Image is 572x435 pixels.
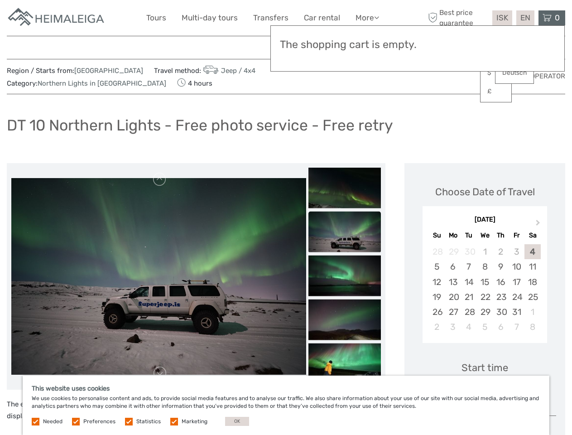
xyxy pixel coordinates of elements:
[104,14,115,25] button: Open LiveChat chat widget
[225,417,249,426] button: OK
[524,290,540,304] div: Choose Saturday, October 25th, 2025
[493,259,509,274] div: Choose Thursday, October 9th, 2025
[154,64,255,77] span: Travel method:
[445,319,461,334] div: Choose Monday, November 3rd, 2025
[461,275,477,290] div: Choose Tuesday, October 14th, 2025
[356,11,379,24] a: More
[516,10,534,25] div: EN
[304,11,340,24] a: Car rental
[524,259,540,274] div: Choose Saturday, October 11th, 2025
[509,319,524,334] div: Choose Friday, November 7th, 2025
[532,217,546,232] button: Next Month
[477,259,493,274] div: Choose Wednesday, October 8th, 2025
[509,304,524,319] div: Choose Friday, October 31st, 2025
[553,13,561,22] span: 0
[461,229,477,242] div: Tu
[445,275,461,290] div: Choose Monday, October 13th, 2025
[509,275,524,290] div: Choose Friday, October 17th, 2025
[426,8,490,28] span: Best price guarantee
[32,385,540,392] h5: This website uses cookies
[493,244,509,259] div: Not available Thursday, October 2nd, 2025
[493,275,509,290] div: Choose Thursday, October 16th, 2025
[308,168,381,208] img: d85b3bf5edf444798c0b90f2a5cc29ea_slider_thumbnail.jpeg
[461,361,508,375] div: Start time
[83,418,115,425] label: Preferences
[308,343,381,384] img: 170d56fdb4b940ea9092366999b5f706_slider_thumbnail.jpeg
[43,418,62,425] label: Needed
[461,319,477,334] div: Choose Tuesday, November 4th, 2025
[445,304,461,319] div: Choose Monday, October 27th, 2025
[493,229,509,242] div: Th
[201,67,255,75] a: Jeep / 4x4
[477,229,493,242] div: We
[477,290,493,304] div: Choose Wednesday, October 22nd, 2025
[7,116,393,135] h1: DT 10 Northern Lights - Free photo service - Free retry
[461,290,477,304] div: Choose Tuesday, October 21st, 2025
[477,244,493,259] div: Not available Wednesday, October 1st, 2025
[524,229,540,242] div: Sa
[445,229,461,242] div: Mo
[435,185,535,199] div: Choose Date of Travel
[481,83,511,100] a: £
[429,319,445,334] div: Choose Sunday, November 2nd, 2025
[524,304,540,319] div: Choose Saturday, November 1st, 2025
[280,39,555,51] h3: The shopping cart is empty.
[493,290,509,304] div: Choose Thursday, October 23rd, 2025
[461,244,477,259] div: Not available Tuesday, September 30th, 2025
[524,244,540,259] div: Choose Saturday, October 4th, 2025
[496,13,508,22] span: ISK
[38,79,166,87] a: Northern Lights in [GEOGRAPHIC_DATA]
[429,275,445,290] div: Choose Sunday, October 12th, 2025
[7,66,143,76] span: Region / Starts from:
[74,67,143,75] a: [GEOGRAPHIC_DATA]
[509,259,524,274] div: Choose Friday, October 10th, 2025
[13,16,102,23] p: We're away right now. Please check back later!
[429,304,445,319] div: Choose Sunday, October 26th, 2025
[429,229,445,242] div: Su
[429,290,445,304] div: Choose Sunday, October 19th, 2025
[477,319,493,334] div: Choose Wednesday, November 5th, 2025
[308,256,381,296] img: 6eb4babb397d4a68a167c28cbf7cb48b_slider_thumbnail.jpeg
[253,11,288,24] a: Transfers
[177,77,212,89] span: 4 hours
[461,259,477,274] div: Choose Tuesday, October 7th, 2025
[308,300,381,340] img: 6c39be3f95b74efca95c0036729f5a30_slider_thumbnail.jpeg
[524,319,540,334] div: Choose Saturday, November 8th, 2025
[11,178,306,375] img: 35c70f223d09492bb2cd17be22870887_main_slider.jpeg
[182,11,238,24] a: Multi-day tours
[509,290,524,304] div: Choose Friday, October 24th, 2025
[308,212,381,252] img: 35c70f223d09492bb2cd17be22870887_slider_thumbnail.jpeg
[429,259,445,274] div: Choose Sunday, October 5th, 2025
[509,244,524,259] div: Not available Friday, October 3rd, 2025
[146,11,166,24] a: Tours
[509,229,524,242] div: Fr
[423,215,547,225] div: [DATE]
[493,304,509,319] div: Choose Thursday, October 30th, 2025
[445,259,461,274] div: Choose Monday, October 6th, 2025
[493,319,509,334] div: Choose Thursday, November 6th, 2025
[425,244,544,334] div: month 2025-10
[481,65,511,81] a: $
[445,290,461,304] div: Choose Monday, October 20th, 2025
[7,7,106,29] img: Apartments in Reykjavik
[524,275,540,290] div: Choose Saturday, October 18th, 2025
[477,304,493,319] div: Choose Wednesday, October 29th, 2025
[495,65,534,81] a: Deutsch
[445,244,461,259] div: Not available Monday, September 29th, 2025
[477,275,493,290] div: Choose Wednesday, October 15th, 2025
[182,418,207,425] label: Marketing
[7,399,385,434] p: The elders say that the harsher the night‘s frost, the more intense the colours will be. Swirling...
[23,376,549,435] div: We use cookies to personalise content and ads, to provide social media features and to analyse ou...
[7,79,166,88] span: Category:
[461,304,477,319] div: Choose Tuesday, October 28th, 2025
[136,418,161,425] label: Statistics
[429,244,445,259] div: Not available Sunday, September 28th, 2025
